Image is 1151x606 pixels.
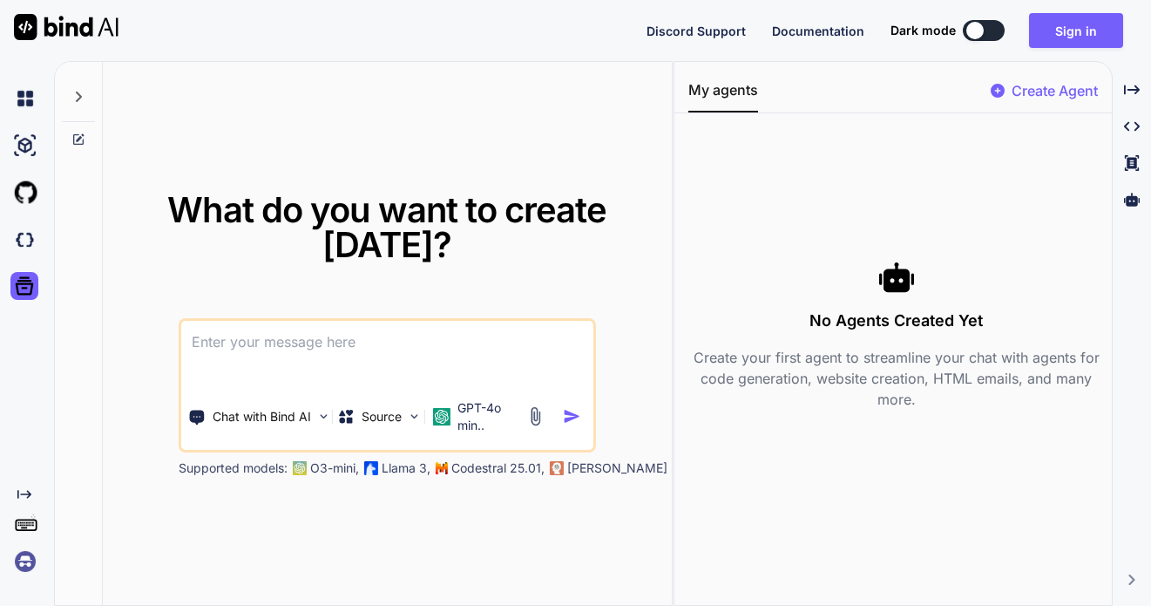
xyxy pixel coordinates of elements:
[647,24,746,38] span: Discord Support
[772,24,864,38] span: Documentation
[10,131,40,160] img: ai-studio
[179,460,288,477] p: Supported models:
[293,461,307,475] img: GPT-4
[407,409,422,424] img: Pick Models
[10,178,40,208] img: githubLight
[362,408,402,426] p: Source
[688,79,758,112] button: My agents
[10,84,40,113] img: chat
[550,461,564,475] img: claude
[772,22,864,40] button: Documentation
[451,460,545,477] p: Codestral 25.01,
[688,309,1105,333] h3: No Agents Created Yet
[10,225,40,255] img: darkCloudIdeIcon
[567,460,736,477] p: [PERSON_NAME] 3.7 Sonnet,
[688,347,1105,410] p: Create your first agent to streamline your chat with agents for code generation, website creation...
[364,461,378,475] img: Llama2
[382,460,430,477] p: Llama 3,
[1029,13,1123,48] button: Sign in
[310,460,359,477] p: O3-mini,
[457,399,518,434] p: GPT-4o min..
[890,22,956,39] span: Dark mode
[14,14,118,40] img: Bind AI
[10,547,40,576] img: signin
[647,22,746,40] button: Discord Support
[1012,80,1098,101] p: Create Agent
[433,408,450,426] img: GPT-4o mini
[436,462,448,474] img: Mistral-AI
[167,188,606,266] span: What do you want to create [DATE]?
[316,409,331,424] img: Pick Tools
[563,407,581,426] img: icon
[525,406,545,426] img: attachment
[213,408,311,426] p: Chat with Bind AI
